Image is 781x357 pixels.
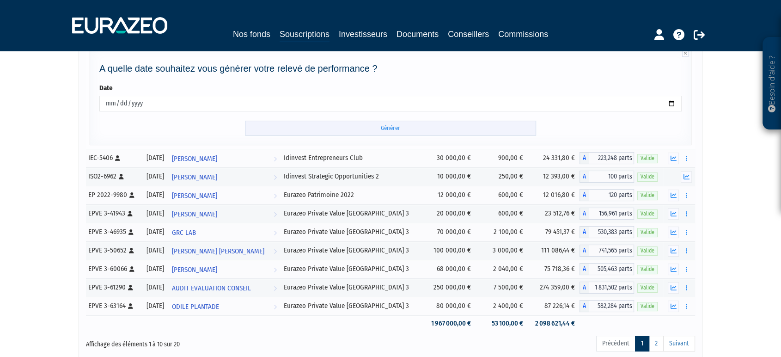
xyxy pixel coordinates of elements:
span: A [580,208,589,220]
div: EPVE 3-60066 [88,264,139,274]
a: [PERSON_NAME] [168,167,281,186]
div: Eurazeo Private Value [GEOGRAPHIC_DATA] 3 [284,264,421,274]
h4: A quelle date souhaitez vous générer votre relevé de performance ? [99,63,682,74]
td: 20 000,00 € [424,204,476,223]
div: A - Idinvest Entrepreneurs Club [580,152,634,164]
div: Eurazeo Patrimoine 2022 [284,190,421,200]
i: [Français] Personne physique [128,285,133,290]
span: A [580,226,589,238]
span: [PERSON_NAME] [172,150,217,167]
span: 223,248 parts [589,152,634,164]
a: Nos fonds [233,28,270,41]
div: A - Eurazeo Private Value Europe 3 [580,300,634,312]
span: Valide [637,228,658,237]
span: Valide [637,265,658,274]
div: Eurazeo Private Value [GEOGRAPHIC_DATA] 3 [284,301,421,311]
a: Conseillers [448,28,489,41]
div: EPVE 3-61290 [88,283,139,292]
td: 87 226,14 € [528,297,580,315]
span: [PERSON_NAME] [172,187,217,204]
div: [DATE] [146,301,165,311]
i: Voir l'investisseur [274,261,277,278]
span: 100 parts [589,171,634,183]
td: 53 100,00 € [476,315,528,332]
div: EPVE 3-50652 [88,246,139,255]
i: [Français] Personne physique [115,155,120,161]
span: 505,463 parts [589,263,634,275]
i: [Français] Personne physique [128,211,133,216]
span: A [580,152,589,164]
a: [PERSON_NAME] [PERSON_NAME] [168,241,281,260]
i: [Français] Personne physique [128,229,134,235]
div: Idinvest Entrepreneurs Club [284,153,421,163]
div: [DATE] [146,264,165,274]
span: A [580,245,589,257]
div: [DATE] [146,172,165,181]
div: [DATE] [146,283,165,292]
span: A [580,189,589,201]
td: 2 100,00 € [476,223,528,241]
img: 1732889491-logotype_eurazeo_blanc_rvb.png [72,17,167,34]
span: A [580,300,589,312]
div: A - Eurazeo Private Value Europe 3 [580,263,634,275]
td: 3 000,00 € [476,241,528,260]
td: 10 000,00 € [424,167,476,186]
td: 600,00 € [476,186,528,204]
a: GRC LAB [168,223,281,241]
i: [Français] Personne physique [128,303,133,309]
span: Valide [637,209,658,218]
div: IEC-5406 [88,153,139,163]
div: EPVE 3-46935 [88,227,139,237]
a: Commissions [498,28,548,41]
input: Générer [245,121,536,136]
td: 900,00 € [476,149,528,167]
span: [PERSON_NAME] [172,206,217,223]
span: A [580,282,589,294]
td: 2 040,00 € [476,260,528,278]
span: Valide [637,246,658,255]
td: 24 331,80 € [528,149,580,167]
div: Eurazeo Private Value [GEOGRAPHIC_DATA] 3 [284,283,421,292]
div: EP 2022-9980 [88,190,139,200]
div: Eurazeo Private Value [GEOGRAPHIC_DATA] 3 [284,209,421,218]
i: Voir l'investisseur [274,224,277,241]
i: Voir l'investisseur [274,243,277,260]
td: 100 000,00 € [424,241,476,260]
div: A - Eurazeo Private Value Europe 3 [580,245,634,257]
div: A - Eurazeo Private Value Europe 3 [580,208,634,220]
span: Valide [637,191,658,200]
i: Voir l'investisseur [274,150,277,167]
td: 600,00 € [476,204,528,223]
td: 250 000,00 € [424,278,476,297]
a: [PERSON_NAME] [168,149,281,167]
i: Voir l'investisseur [274,187,277,204]
span: [PERSON_NAME] [172,261,217,278]
span: Valide [637,302,658,311]
div: Eurazeo Private Value [GEOGRAPHIC_DATA] 3 [284,246,421,255]
td: 68 000,00 € [424,260,476,278]
td: 2 400,00 € [476,297,528,315]
span: 120 parts [589,189,634,201]
span: A [580,263,589,275]
td: 70 000,00 € [424,223,476,241]
div: A - Idinvest Strategic Opportunities 2 [580,171,634,183]
i: Voir l'investisseur [274,280,277,297]
i: [Français] Personne physique [129,192,134,198]
div: ISO2-6962 [88,172,139,181]
span: [PERSON_NAME] [PERSON_NAME] [172,243,264,260]
td: 23 512,76 € [528,204,580,223]
td: 80 000,00 € [424,297,476,315]
a: Souscriptions [280,28,329,42]
div: EPVE 3-41943 [88,209,139,218]
div: EPVE 3-63164 [88,301,139,311]
a: [PERSON_NAME] [168,204,281,223]
div: Affichage des éléments 1 à 10 sur 20 [86,335,332,350]
div: [DATE] [146,153,165,163]
span: [PERSON_NAME] [172,169,217,186]
a: 1 [635,336,649,351]
div: A - Eurazeo Private Value Europe 3 [580,282,634,294]
td: 274 359,00 € [528,278,580,297]
i: [Français] Personne physique [129,266,134,272]
span: Valide [637,283,658,292]
td: 1 967 000,00 € [424,315,476,332]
